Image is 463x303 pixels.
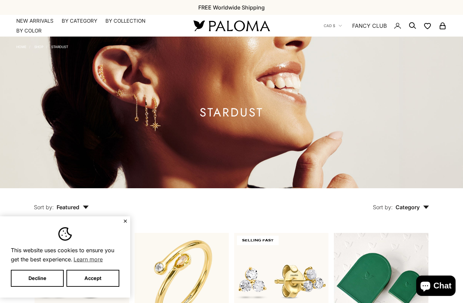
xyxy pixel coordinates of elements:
span: Sort by: [34,204,54,211]
a: Stardust [51,45,68,49]
a: Home [16,45,26,49]
button: Sort by: Featured [18,188,104,217]
span: SELLING FAST [237,236,279,245]
summary: By Collection [105,18,145,24]
summary: By Color [16,27,42,34]
button: Decline [11,270,64,287]
inbox-online-store-chat: Shopify online store chat [414,276,458,298]
button: Accept [66,270,119,287]
button: CAD $ [324,23,342,29]
span: Sort by: [373,204,393,211]
a: FANCY CLUB [352,21,387,30]
button: Sort by: Category [357,188,445,217]
nav: Primary navigation [16,18,177,34]
a: NEW ARRIVALS [16,18,54,24]
button: Close [123,219,127,223]
a: Learn more [73,254,104,264]
summary: By Category [62,18,97,24]
img: Cookie banner [58,227,72,241]
span: This website uses cookies to ensure you get the best experience. [11,246,119,264]
nav: Breadcrumb [16,43,68,49]
a: Shop [34,45,43,49]
span: CAD $ [324,23,335,29]
span: Featured [57,204,89,211]
span: Category [396,204,429,211]
nav: Secondary navigation [324,15,447,37]
h1: Stardust [200,108,263,117]
p: FREE Worldwide Shipping [198,3,265,12]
